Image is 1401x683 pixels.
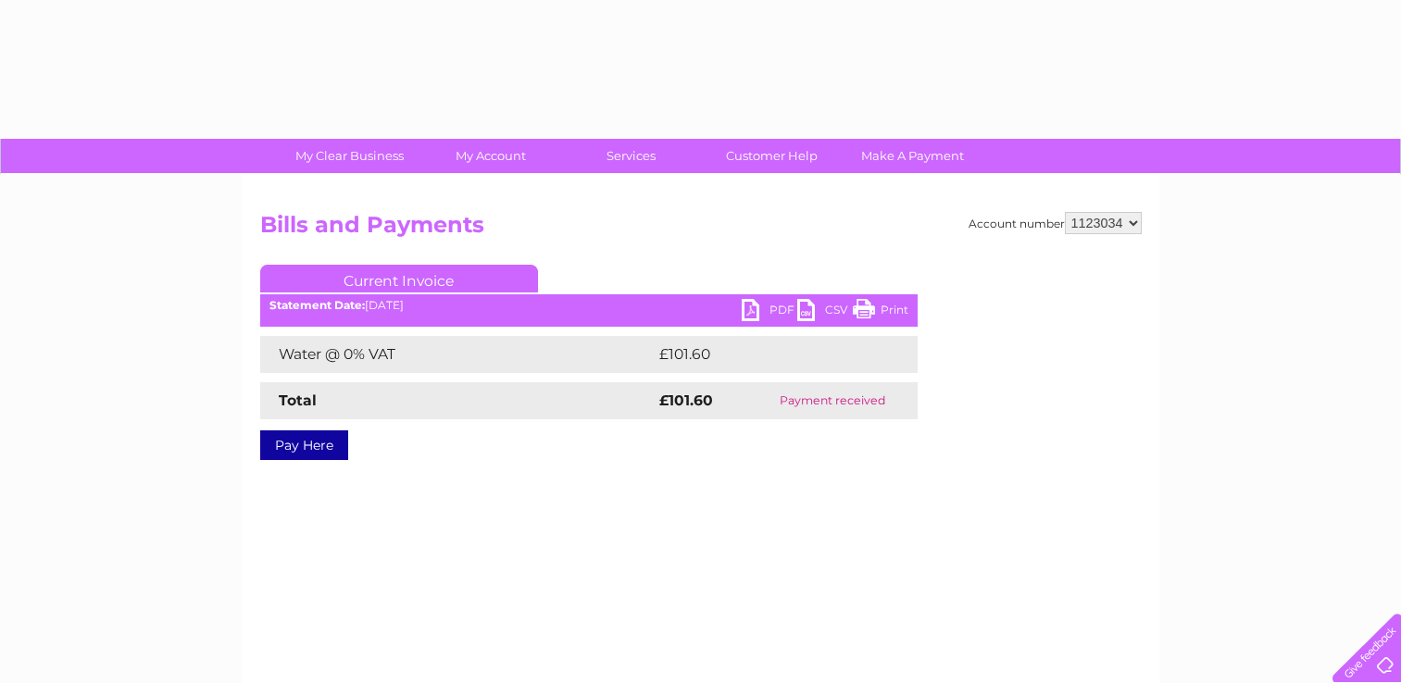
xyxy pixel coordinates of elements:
a: CSV [797,299,853,326]
td: £101.60 [655,336,882,373]
a: Services [555,139,707,173]
td: Payment received [747,382,917,419]
a: Customer Help [695,139,848,173]
a: My Clear Business [273,139,426,173]
div: Account number [969,212,1142,234]
td: Water @ 0% VAT [260,336,655,373]
a: PDF [742,299,797,326]
strong: £101.60 [659,391,713,409]
a: Print [853,299,908,326]
a: My Account [414,139,567,173]
a: Current Invoice [260,265,538,292]
b: Statement Date: [269,298,365,312]
strong: Total [279,391,317,409]
h2: Bills and Payments [260,212,1142,247]
a: Make A Payment [836,139,989,173]
div: [DATE] [260,299,918,312]
a: Pay Here [260,430,348,460]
